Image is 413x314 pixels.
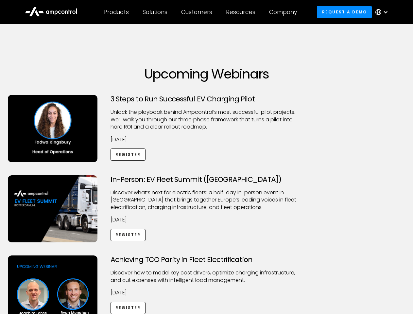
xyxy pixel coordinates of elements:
div: Customers [181,9,212,16]
p: [DATE] [111,216,303,223]
p: [DATE] [111,136,303,143]
div: Products [104,9,129,16]
p: ​Discover what’s next for electric fleets: a half-day in-person event in [GEOGRAPHIC_DATA] that b... [111,189,303,211]
p: Unlock the playbook behind Ampcontrol’s most successful pilot projects. We’ll walk you through ou... [111,109,303,131]
a: Register [111,229,146,241]
p: [DATE] [111,289,303,296]
div: Resources [226,9,255,16]
h3: In-Person: EV Fleet Summit ([GEOGRAPHIC_DATA]) [111,175,303,184]
h3: 3 Steps to Run Successful EV Charging Pilot [111,95,303,103]
div: Company [269,9,297,16]
h1: Upcoming Webinars [8,66,405,82]
p: Discover how to model key cost drivers, optimize charging infrastructure, and cut expenses with i... [111,269,303,284]
div: Solutions [143,9,167,16]
h3: Achieving TCO Parity in Fleet Electrification [111,255,303,264]
a: Register [111,302,146,314]
a: Request a demo [317,6,372,18]
a: Register [111,148,146,161]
